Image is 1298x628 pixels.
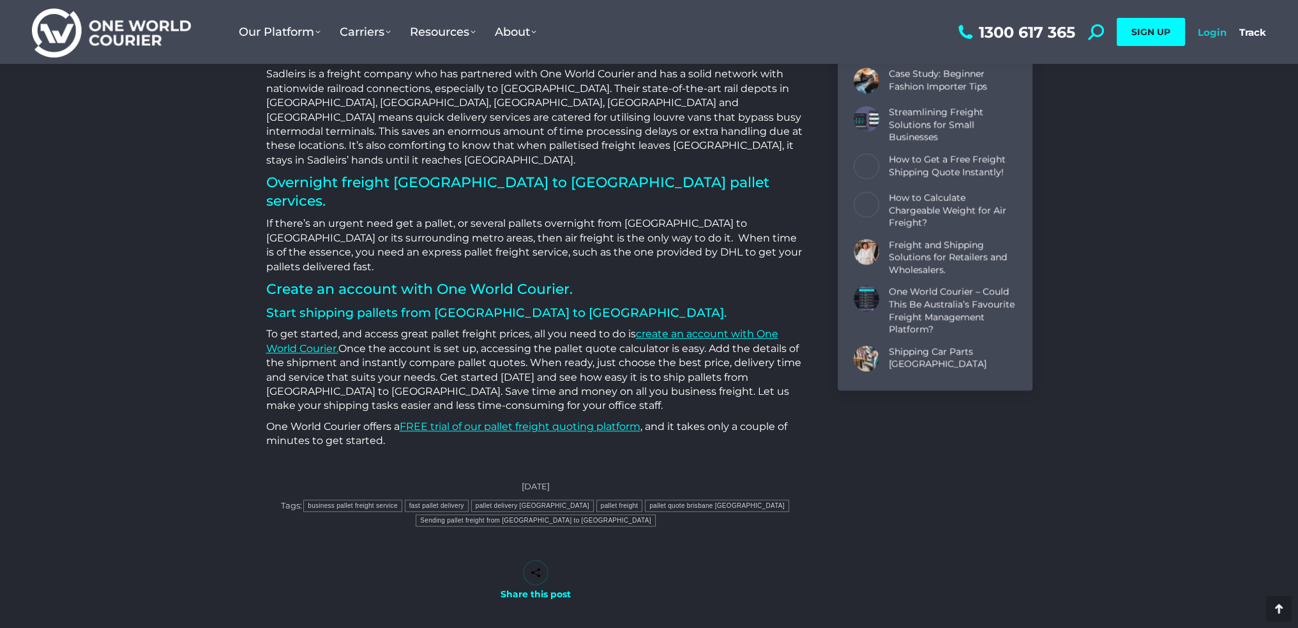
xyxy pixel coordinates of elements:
[266,280,806,299] h2: Create an account with One World Courier.
[266,174,806,210] h2: Overnight freight [GEOGRAPHIC_DATA] to [GEOGRAPHIC_DATA] pallet services.
[266,420,806,448] p: One World Courier offers a , and it takes only a couple of minutes to get started.
[889,346,1016,371] a: Shipping Car Parts [GEOGRAPHIC_DATA]
[471,500,594,512] a: pallet delivery [GEOGRAPHIC_DATA]
[854,68,879,93] a: Post image
[340,25,391,39] span: Carriers
[854,346,879,371] a: Post image
[522,480,550,492] a: [DATE]
[854,106,879,132] a: Post image
[522,481,550,491] time: [DATE]
[1239,26,1266,38] a: Track
[266,327,806,413] p: To get started, and access great pallet freight prices, all you need to do is Once the account is...
[889,286,1016,335] a: One World Courier – Could This Be Australia’s Favourite Freight Management Platform?
[854,153,879,179] a: Post image
[266,305,806,321] h3: Start shipping pallets from [GEOGRAPHIC_DATA] to [GEOGRAPHIC_DATA].
[400,420,640,433] a: FREE trial of our pallet freight quoting platform
[303,500,402,512] a: business pallet freight service
[400,12,485,52] a: Resources
[266,328,778,354] a: create an account with One World Courier.
[1117,18,1185,46] a: SIGN UP
[645,500,789,512] a: pallet quote brisbane [GEOGRAPHIC_DATA]
[1198,26,1226,38] a: Login
[596,500,643,512] a: pallet freight
[854,192,879,217] a: Post image
[955,24,1075,40] a: 1300 617 365
[485,12,546,52] a: About
[495,25,536,39] span: About
[416,514,655,526] a: Sending pallet freight from [GEOGRAPHIC_DATA] to [GEOGRAPHIC_DATA]
[889,192,1016,229] a: How to Calculate Chargeable Weight for Air Freight?
[889,239,1016,277] a: Freight and Shipping Solutions for Retailers and Wholesalers.
[32,6,191,58] img: One World Courier
[889,68,1016,93] a: Case Study: Beginner Fashion Importer Tips
[410,25,476,39] span: Resources
[889,153,1016,178] a: How to Get a Free Freight Shipping Quote Instantly!
[854,286,879,311] a: Post image
[405,500,469,512] a: fast pallet delivery
[1131,26,1170,38] span: SIGN UP
[854,239,879,264] a: Post image
[330,12,400,52] a: Carriers
[501,560,571,601] div: Share this post
[889,106,1016,144] a: Streamlining Freight Solutions for Small Businesses
[266,492,806,528] div: Tags:
[266,217,806,274] p: If there’s an urgent need get a pallet, or several pallets overnight from [GEOGRAPHIC_DATA] to [G...
[266,67,806,167] p: Sadleirs is a freight company who has partnered with One World Courier and has a solid network wi...
[239,25,321,39] span: Our Platform
[229,12,330,52] a: Our Platform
